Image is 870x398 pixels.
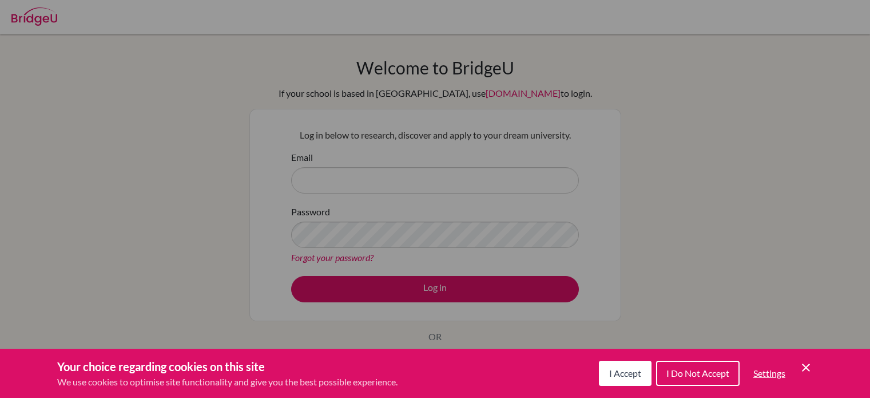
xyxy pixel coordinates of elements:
[744,362,794,385] button: Settings
[666,368,729,379] span: I Do Not Accept
[609,368,641,379] span: I Accept
[656,361,740,386] button: I Do Not Accept
[57,358,398,375] h3: Your choice regarding cookies on this site
[599,361,651,386] button: I Accept
[753,368,785,379] span: Settings
[57,375,398,389] p: We use cookies to optimise site functionality and give you the best possible experience.
[799,361,813,375] button: Save and close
